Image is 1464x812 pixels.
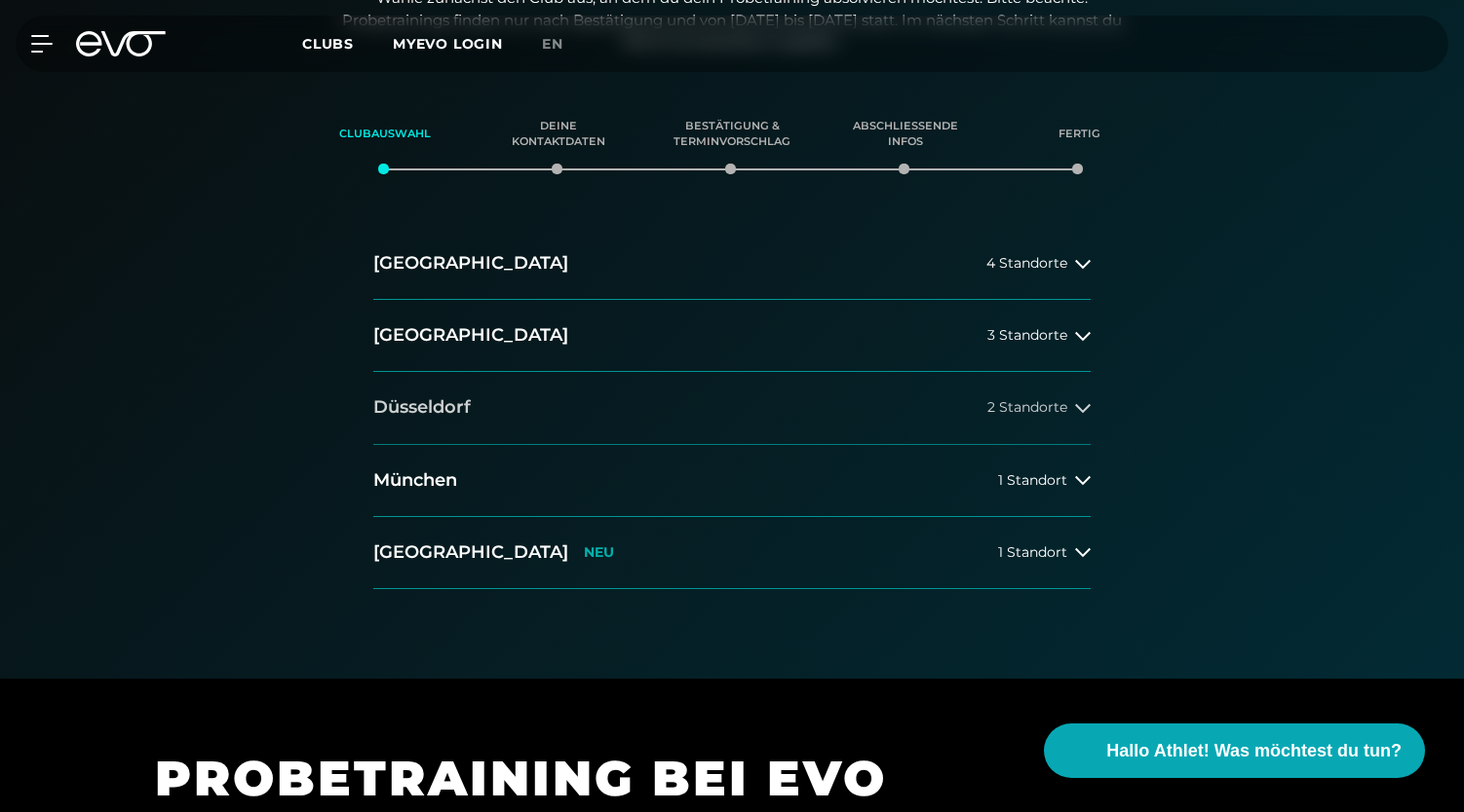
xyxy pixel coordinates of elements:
h2: [GEOGRAPHIC_DATA] [373,540,568,565]
p: NEU [584,544,614,561]
div: Deine Kontaktdaten [496,108,621,161]
button: [GEOGRAPHIC_DATA]4 Standorte [373,228,1091,300]
h2: München [373,468,457,493]
span: 1 Standort [998,473,1067,488]
div: Bestätigung & Terminvorschlag [670,108,794,161]
div: Clubauswahl [323,108,447,161]
span: 1 Standort [998,545,1067,560]
h2: [GEOGRAPHIC_DATA] [373,323,568,348]
button: Hallo Athlet! Was möchtest du tun? [1044,723,1425,778]
h2: Düsseldorf [373,395,471,420]
button: Düsseldorf2 Standorte [373,372,1091,444]
h2: [GEOGRAPHIC_DATA] [373,251,568,276]
div: Fertig [1017,108,1141,161]
h1: PROBETRAINING BEI EVO [155,747,1032,810]
a: MYEVO LOGIN [393,35,503,53]
span: Hallo Athlet! Was möchtest du tun? [1106,738,1402,764]
a: en [542,33,587,55]
button: [GEOGRAPHIC_DATA]NEU1 Standort [373,517,1091,589]
button: München1 Standort [373,445,1091,517]
button: [GEOGRAPHIC_DATA]3 Standorte [373,300,1091,372]
span: en [542,35,563,53]
span: 2 Standorte [987,400,1067,415]
span: 3 Standorte [987,328,1067,343]
span: Clubs [302,35,354,53]
a: Clubs [302,34,393,53]
div: Abschließende Infos [843,108,968,161]
span: 4 Standorte [986,256,1067,271]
